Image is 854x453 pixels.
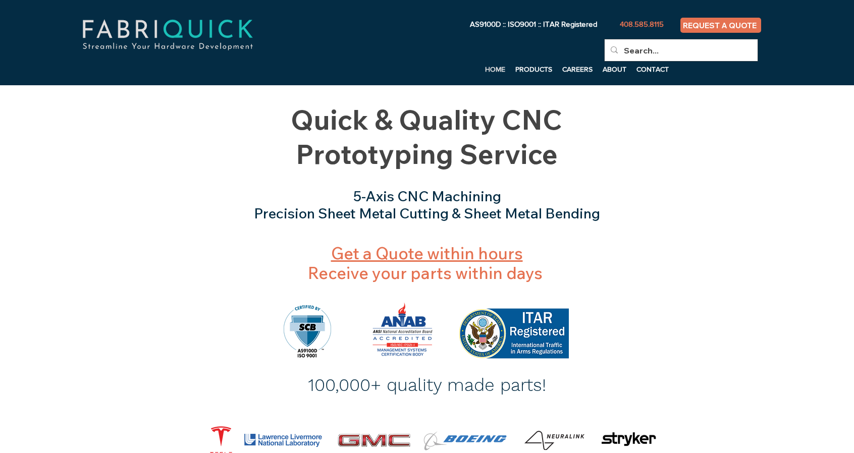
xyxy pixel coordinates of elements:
img: AS9100D and ISO 9001 Mark.png [284,305,331,359]
img: gmc-logo.png [332,429,415,452]
span: Receive your parts within days [308,243,543,282]
span: 5-Axis CNC Machining Precision Sheet Metal Cutting & Sheet Metal Bending [254,187,600,222]
input: Search... [624,39,736,62]
img: LLNL-logo.png [244,433,323,448]
img: Neuralink_Logo.png [524,431,584,450]
span: REQUEST A QUOTE [683,21,757,30]
img: ANAB-MS-CB-3C.png [368,300,438,359]
a: CONTACT [631,62,674,77]
img: fabriquick-logo-colors-adjusted.png [45,8,290,62]
span: 408.585.8115 [620,20,664,28]
span: Quick & Quality CNC Prototyping Service [291,102,562,171]
a: REQUEST A QUOTE [680,18,761,33]
a: PRODUCTS [510,62,557,77]
img: 58ee8d113545163ec1942cd3.png [421,429,509,452]
span: AS9100D :: ISO9001 :: ITAR Registered [470,20,597,28]
span: 100,000+ quality made parts! [308,374,546,395]
img: ITAR Registered.png [459,308,569,359]
a: CAREERS [557,62,598,77]
a: HOME [480,62,510,77]
nav: Site [322,62,674,77]
a: ABOUT [598,62,631,77]
a: Get a Quote within hours [331,243,523,263]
